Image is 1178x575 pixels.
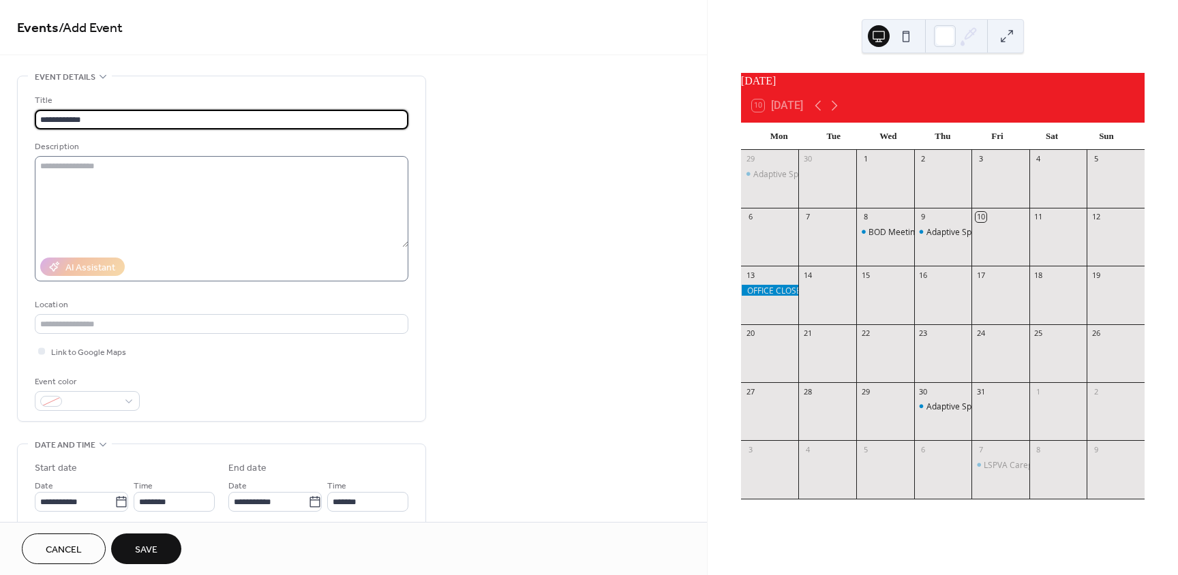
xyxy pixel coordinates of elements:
div: Sat [1025,123,1079,150]
div: 3 [745,444,755,454]
div: Description [35,140,406,154]
div: 27 [745,386,755,397]
div: 22 [860,328,871,339]
div: 30 [918,386,928,397]
div: LSPVA Caregiver's Luncheon [971,459,1029,471]
div: Fri [970,123,1025,150]
div: 2 [918,154,928,164]
div: 29 [745,154,755,164]
div: 26 [1091,328,1101,339]
div: BOD Meeting [869,226,920,238]
div: Event color [35,375,137,389]
div: 7 [976,444,986,454]
div: LSPVA Caregiver's Luncheon [984,459,1092,471]
div: 23 [918,328,928,339]
div: Wed [861,123,916,150]
div: 12 [1091,212,1101,222]
div: 6 [745,212,755,222]
div: Title [35,93,406,108]
div: Adaptive Sports & Rec with Caressa [914,226,972,238]
div: 8 [860,212,871,222]
div: 5 [1091,154,1101,164]
div: 30 [802,154,813,164]
div: Start date [35,461,77,476]
button: Save [111,533,181,564]
span: Date [228,479,247,493]
div: 21 [802,328,813,339]
div: 18 [1033,270,1044,280]
div: 16 [918,270,928,280]
div: 25 [1033,328,1044,339]
div: 4 [1033,154,1044,164]
div: 10 [976,212,986,222]
div: 24 [976,328,986,339]
span: Event details [35,70,95,84]
span: Date [35,479,53,493]
div: Adaptive Sports & Rec with Caressa [753,168,888,180]
div: 13 [745,270,755,280]
div: [DATE] [741,73,1145,89]
span: Link to Google Maps [51,345,126,360]
div: 9 [918,212,928,222]
div: Adaptive Sports & Rec with Caressa [926,401,1061,412]
div: 28 [802,386,813,397]
div: 4 [802,444,813,454]
div: 7 [802,212,813,222]
div: 15 [860,270,871,280]
span: Date and time [35,438,95,452]
div: 1 [860,154,871,164]
div: Tue [806,123,861,150]
div: Location [35,298,406,312]
div: Thu [916,123,970,150]
div: 3 [976,154,986,164]
div: 17 [976,270,986,280]
div: OFFICE CLOSED [741,285,799,296]
span: Time [134,479,153,493]
span: Save [135,543,157,557]
div: 11 [1033,212,1044,222]
div: Adaptive Sports & Rec with Caressa [926,226,1061,238]
span: Time [327,479,346,493]
button: Cancel [22,533,106,564]
div: Mon [752,123,806,150]
div: 1 [1033,386,1044,397]
div: 6 [918,444,928,454]
div: 9 [1091,444,1101,454]
div: 2 [1091,386,1101,397]
div: 20 [745,328,755,339]
span: / Add Event [59,15,123,42]
div: 29 [860,386,871,397]
div: 8 [1033,444,1044,454]
div: 5 [860,444,871,454]
div: End date [228,461,267,476]
div: Adaptive Sports & Rec with Caressa [914,401,972,412]
a: Events [17,15,59,42]
div: 31 [976,386,986,397]
div: BOD Meeting [856,226,914,238]
div: 19 [1091,270,1101,280]
div: Adaptive Sports & Rec with Caressa [741,168,799,180]
span: Cancel [46,543,82,557]
div: Sun [1079,123,1134,150]
div: 14 [802,270,813,280]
